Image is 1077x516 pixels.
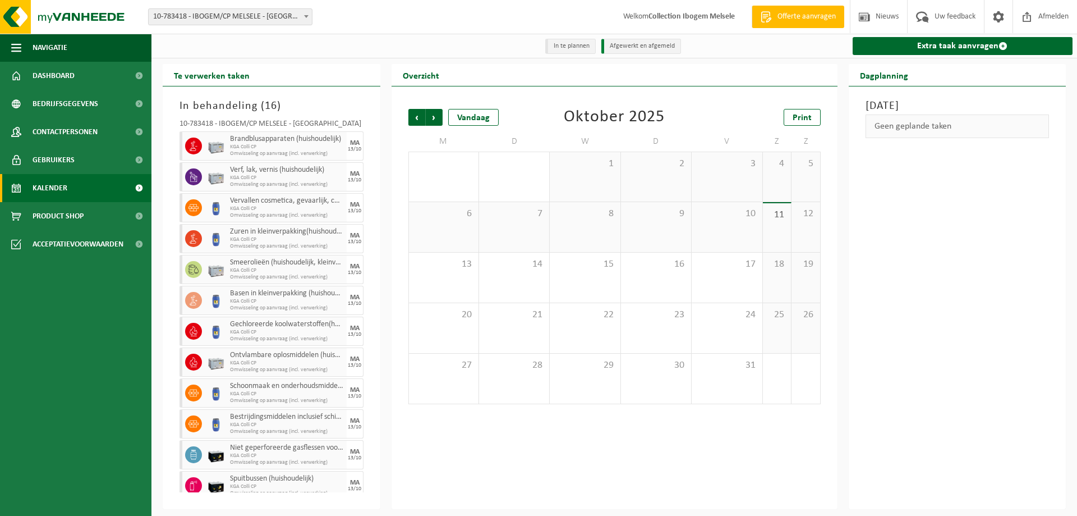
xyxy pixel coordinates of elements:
span: 22 [555,309,614,321]
div: 13/10 [348,239,361,245]
div: MA [350,325,360,332]
h2: Overzicht [392,64,450,86]
span: Omwisseling op aanvraag (incl. verwerking) [230,459,344,466]
div: 13/10 [348,424,361,430]
span: 5 [797,158,814,170]
span: Offerte aanvragen [775,11,839,22]
span: Omwisseling op aanvraag (incl. verwerking) [230,490,344,497]
span: KGA Colli CP [230,267,344,274]
div: MA [350,202,360,208]
h3: In behandeling ( ) [179,98,363,115]
img: PB-LB-0680-HPE-GY-11 [208,354,224,371]
span: Basen in kleinverpakking (huishoudelijk) [230,289,344,298]
div: Vandaag [448,109,499,126]
span: 27 [415,359,473,372]
div: 10-783418 - IBOGEM/CP MELSELE - [GEOGRAPHIC_DATA] [179,120,363,131]
img: PB-LB-0680-HPE-BK-11 [208,446,224,463]
span: 28 [485,359,544,372]
td: M [408,131,479,152]
span: Vorige [408,109,425,126]
span: 19 [797,258,814,271]
span: 25 [768,309,785,321]
div: MA [350,171,360,177]
span: 14 [485,258,544,271]
a: Print [784,109,821,126]
a: Extra taak aanvragen [853,37,1073,55]
span: Print [793,113,812,122]
span: KGA Colli CP [230,422,344,428]
img: PB-OT-0120-HPE-00-02 [208,385,224,401]
div: MA [350,480,360,486]
span: 21 [485,309,544,321]
span: 11 [768,209,785,221]
span: Zuren in kleinverpakking(huishoudelijk) [230,227,344,236]
span: 13 [415,258,473,271]
img: PB-OT-0120-HPE-00-02 [208,199,224,216]
td: Z [791,131,820,152]
span: Contactpersonen [33,118,98,146]
span: Schoonmaak en onderhoudsmiddelen (huishoudelijk) [230,382,344,391]
span: KGA Colli CP [230,391,344,398]
span: 8 [555,208,614,220]
span: Kalender [33,174,67,202]
span: 7 [485,208,544,220]
div: 13/10 [348,332,361,337]
span: 26 [797,309,814,321]
span: Acceptatievoorwaarden [33,230,123,258]
span: 10-783418 - IBOGEM/CP MELSELE - MELSELE [149,9,312,25]
img: PB-OT-0120-HPE-00-02 [208,323,224,340]
div: MA [350,418,360,424]
span: Brandblusapparaten (huishoudelijk) [230,135,344,144]
td: D [479,131,550,152]
div: MA [350,294,360,301]
span: Volgende [426,109,443,126]
td: D [621,131,692,152]
span: 29 [555,359,614,372]
img: PB-OT-0120-HPE-00-02 [208,230,224,247]
span: 6 [415,208,473,220]
img: PB-LB-0680-HPE-GY-11 [208,168,224,185]
span: 15 [555,258,614,271]
div: MA [350,449,360,455]
span: KGA Colli CP [230,360,344,367]
span: Bestrijdingsmiddelen inclusief schimmelwerende beschermingsmiddelen (huishoudelijk) [230,413,344,422]
span: Omwisseling op aanvraag (incl. verwerking) [230,336,344,343]
span: KGA Colli CP [230,206,344,212]
span: Verf, lak, vernis (huishoudelijk) [230,166,344,175]
div: MA [350,232,360,239]
div: 13/10 [348,270,361,276]
img: PB-LB-0680-HPE-BK-11 [208,477,224,494]
span: 31 [697,359,756,372]
span: 16 [627,258,685,271]
span: Omwisseling op aanvraag (incl. verwerking) [230,367,344,373]
span: Omwisseling op aanvraag (incl. verwerking) [230,181,344,188]
span: 12 [797,208,814,220]
h2: Dagplanning [849,64,919,86]
span: Dashboard [33,62,75,90]
div: MA [350,263,360,270]
div: 13/10 [348,208,361,214]
span: 23 [627,309,685,321]
strong: Collection Ibogem Melsele [648,12,735,21]
td: W [550,131,620,152]
span: KGA Colli CP [230,236,344,243]
span: Gechloreerde koolwaterstoffen(huishoudelijk) [230,320,344,329]
span: Smeerolieën (huishoudelijk, kleinverpakking) [230,258,344,267]
span: 18 [768,258,785,271]
div: MA [350,140,360,147]
div: MA [350,356,360,363]
span: 10 [697,208,756,220]
li: Afgewerkt en afgemeld [601,39,681,54]
span: 24 [697,309,756,321]
div: Oktober 2025 [564,109,665,126]
span: Omwisseling op aanvraag (incl. verwerking) [230,150,344,157]
div: 13/10 [348,301,361,307]
img: PB-LB-0680-HPE-GY-11 [208,138,224,154]
span: Navigatie [33,34,67,62]
span: Ontvlambare oplosmiddelen (huishoudelijk) [230,351,344,360]
span: Gebruikers [33,146,75,174]
div: 13/10 [348,455,361,461]
h2: Te verwerken taken [163,64,261,86]
span: Product Shop [33,202,84,230]
div: 13/10 [348,394,361,399]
